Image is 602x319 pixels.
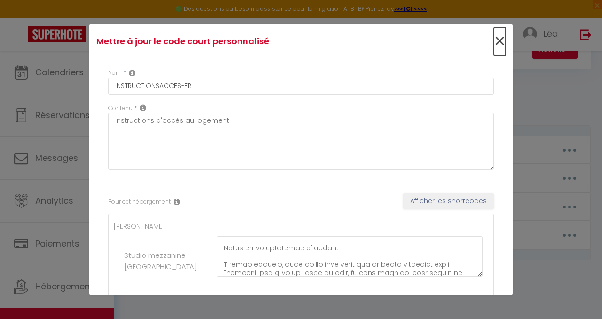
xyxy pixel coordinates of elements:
label: Pour cet hébergement [108,198,171,207]
i: Replacable content [140,104,146,112]
label: [PERSON_NAME] [113,221,165,231]
i: Custom short code name [129,69,135,77]
h4: Mettre à jour le code court personnalisé [96,35,365,48]
i: Rental [174,198,180,206]
label: Nom [108,69,122,78]
label: Studio mezzanine [GEOGRAPHIC_DATA] [124,250,197,272]
span: × [494,27,506,56]
button: Close [494,32,506,52]
button: Afficher les shortcodes [403,193,494,209]
input: Custom code name [108,78,494,95]
label: Contenu [108,104,133,113]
